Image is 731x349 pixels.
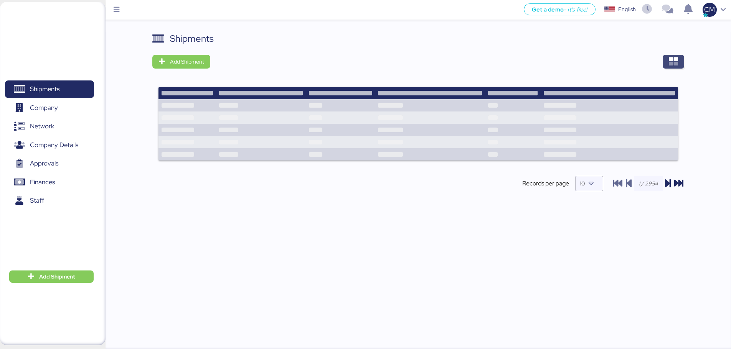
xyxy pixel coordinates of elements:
a: Approvals [5,155,94,172]
a: Staff [5,192,94,210]
div: English [618,5,636,13]
button: Add Shipment [152,55,210,69]
span: Approvals [30,158,58,169]
a: Company [5,99,94,116]
span: Company Details [30,139,78,151]
span: Staff [30,195,44,206]
span: Add Shipment [39,272,75,281]
span: Shipments [30,84,59,95]
span: Records per page [522,179,569,188]
button: Menu [110,3,123,16]
a: Company Details [5,136,94,154]
span: 10 [580,180,585,187]
span: Add Shipment [170,57,204,66]
a: Shipments [5,80,94,98]
button: Add Shipment [9,270,94,283]
input: 1 / 2954 [634,176,663,191]
span: Finances [30,177,55,188]
a: Network [5,118,94,135]
a: Finances [5,173,94,191]
span: CM [704,5,715,15]
div: Shipments [170,32,214,46]
span: Company [30,102,58,113]
span: Network [30,121,54,132]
